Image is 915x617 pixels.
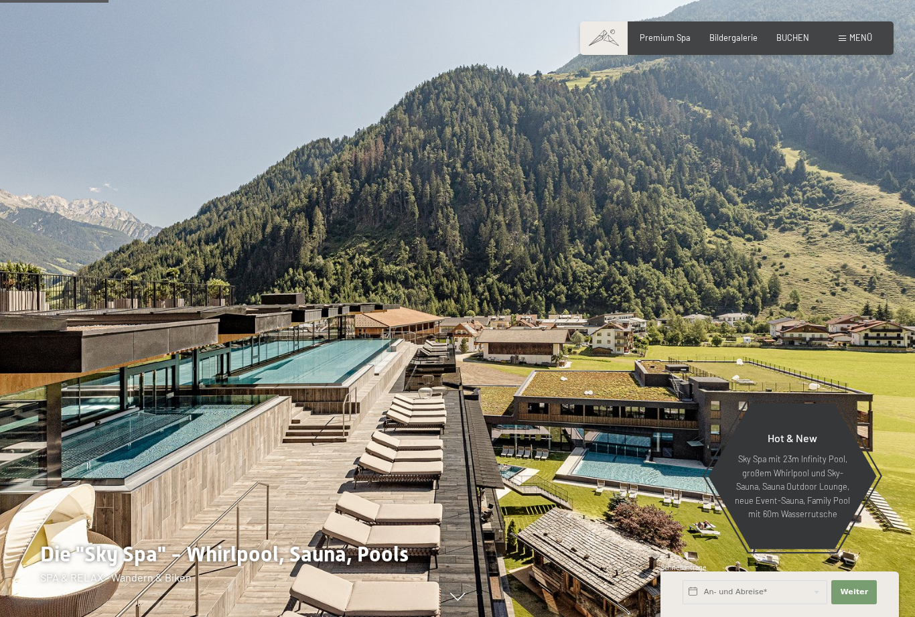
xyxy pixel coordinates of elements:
a: Hot & New Sky Spa mit 23m Infinity Pool, großem Whirlpool und Sky-Sauna, Sauna Outdoor Lounge, ne... [707,403,877,550]
a: BUCHEN [776,32,809,43]
p: Sky Spa mit 23m Infinity Pool, großem Whirlpool und Sky-Sauna, Sauna Outdoor Lounge, neue Event-S... [734,452,851,521]
span: Weiter [840,587,868,598]
span: Menü [849,32,872,43]
a: Bildergalerie [709,32,758,43]
span: Hot & New [768,431,817,444]
a: Premium Spa [640,32,691,43]
span: Schnellanfrage [660,563,707,571]
button: Weiter [831,580,877,604]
